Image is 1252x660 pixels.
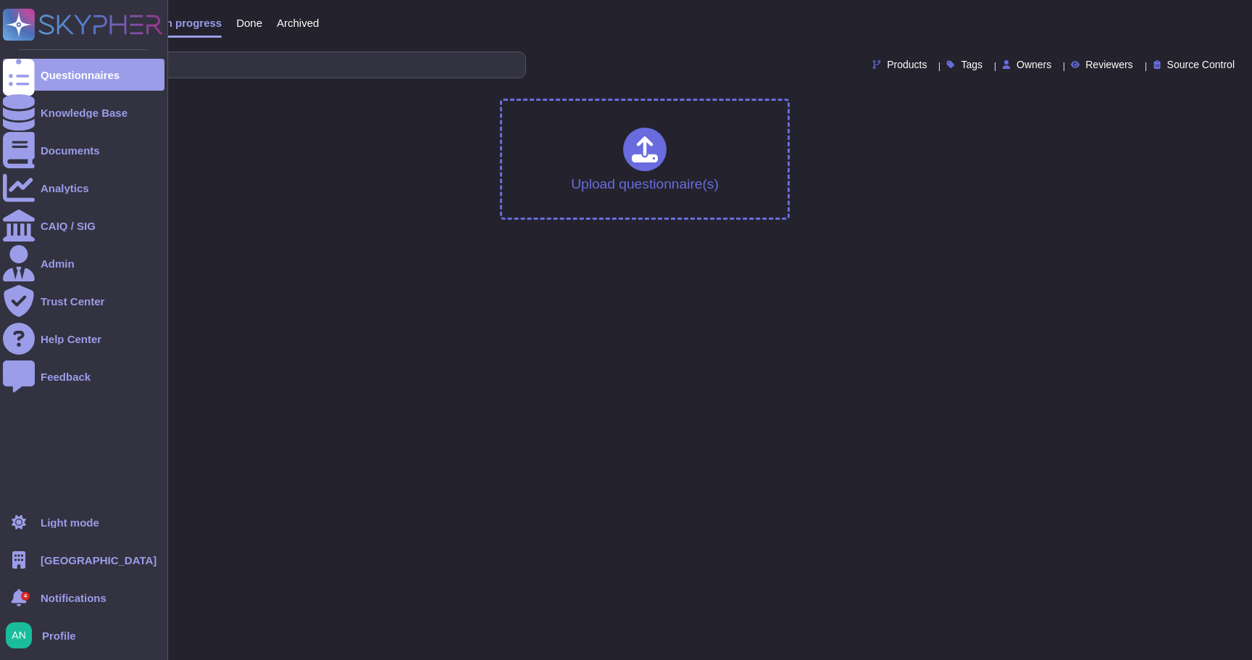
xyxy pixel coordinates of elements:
div: Analytics [41,183,89,194]
a: Analytics [3,172,164,204]
span: Archived [277,17,319,28]
div: Questionnaires [41,70,120,81]
div: Light mode [41,517,99,528]
div: CAIQ / SIG [41,220,96,231]
span: Done [236,17,262,28]
a: Knowledge Base [3,96,164,128]
span: Owners [1017,59,1051,70]
div: Upload questionnaire(s) [571,128,719,191]
span: In progress [162,17,222,28]
div: Trust Center [41,296,104,307]
a: Admin [3,247,164,279]
div: 4 [21,592,30,601]
div: Admin [41,258,75,269]
a: Questionnaires [3,59,164,91]
div: Feedback [41,371,91,382]
span: Source Control [1167,59,1235,70]
img: user [6,622,32,648]
button: user [3,619,42,651]
a: Documents [3,134,164,166]
a: Help Center [3,323,164,355]
a: Trust Center [3,285,164,317]
div: Knowledge Base [41,107,128,118]
a: Feedback [3,360,164,392]
div: Documents [41,145,100,156]
input: Search by keywords [57,52,525,78]
span: [GEOGRAPHIC_DATA] [41,555,156,566]
a: CAIQ / SIG [3,210,164,242]
span: Notifications [41,593,107,603]
span: Tags [961,59,982,70]
div: Help Center [41,334,101,345]
span: Reviewers [1085,59,1132,70]
span: Profile [42,630,76,641]
span: Products [887,59,927,70]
